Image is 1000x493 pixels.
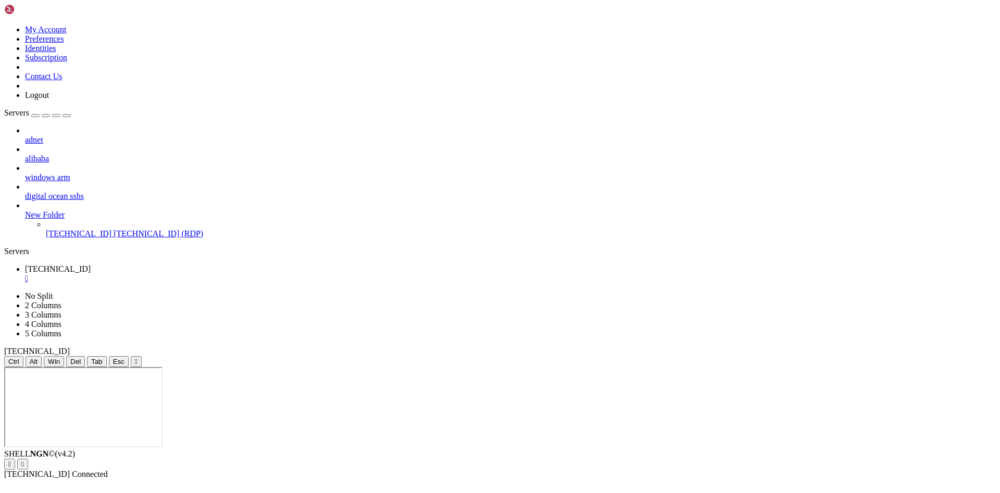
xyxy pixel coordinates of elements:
div:  [21,460,24,468]
span: Esc [113,358,124,365]
span: Win [48,358,60,365]
li: windows arm [25,163,996,182]
a: windows arm [25,173,996,182]
button: Tab [87,356,107,367]
a: New Folder [25,210,996,220]
span: New Folder [25,210,65,219]
span: [TECHNICAL_ID] [4,347,70,356]
a: 4 Columns [25,320,61,328]
a:  [25,274,996,283]
a: adnet [25,135,996,145]
a: Subscription [25,53,67,62]
button: Alt [26,356,42,367]
button: Win [44,356,64,367]
a: digital ocean sshs [25,192,996,201]
a: 3 Columns [25,310,61,319]
a: No Split [25,292,53,300]
a: [TECHNICAL_ID] [TECHNICAL_ID] (RDP) [46,229,996,238]
span: [TECHNICAL_ID] [4,470,70,478]
span: alibaba [25,154,49,163]
span: Del [70,358,81,365]
button:  [4,459,15,470]
span: Alt [30,358,38,365]
span: SHELL © [4,449,75,458]
a: Preferences [25,34,64,43]
button: Del [66,356,85,367]
button: Esc [109,356,129,367]
div: Servers [4,247,996,256]
li: New Folder [25,201,996,238]
span: [TECHNICAL_ID] [25,264,91,273]
div:  [135,358,137,365]
a: Identities [25,44,56,53]
li: digital ocean sshs [25,182,996,201]
li: alibaba [25,145,996,163]
b: NGN [30,449,49,458]
img: Shellngn [4,4,64,15]
span: 4.2.0 [55,449,76,458]
a: 2 Columns [25,301,61,310]
button:  [17,459,28,470]
span: Servers [4,108,29,117]
span: digital ocean sshs [25,192,84,200]
span: Ctrl [8,358,19,365]
li: adnet [25,126,996,145]
li: [TECHNICAL_ID] [TECHNICAL_ID] (RDP) [46,220,996,238]
span: [TECHNICAL_ID] [46,229,111,238]
button: Ctrl [4,356,23,367]
a: Logout [25,91,49,99]
span: adnet [25,135,43,144]
a: My Account [25,25,67,34]
button:  [131,356,142,367]
a: Contact Us [25,72,63,81]
span: [TECHNICAL_ID] (RDP) [114,229,203,238]
div:  [8,460,11,468]
span: Tab [91,358,103,365]
a: 5 Columns [25,329,61,338]
span: Connected [72,470,107,478]
span: windows arm [25,173,70,182]
a: alibaba [25,154,996,163]
a: Servers [4,108,71,117]
a: 165.1.120.68 [25,264,996,283]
